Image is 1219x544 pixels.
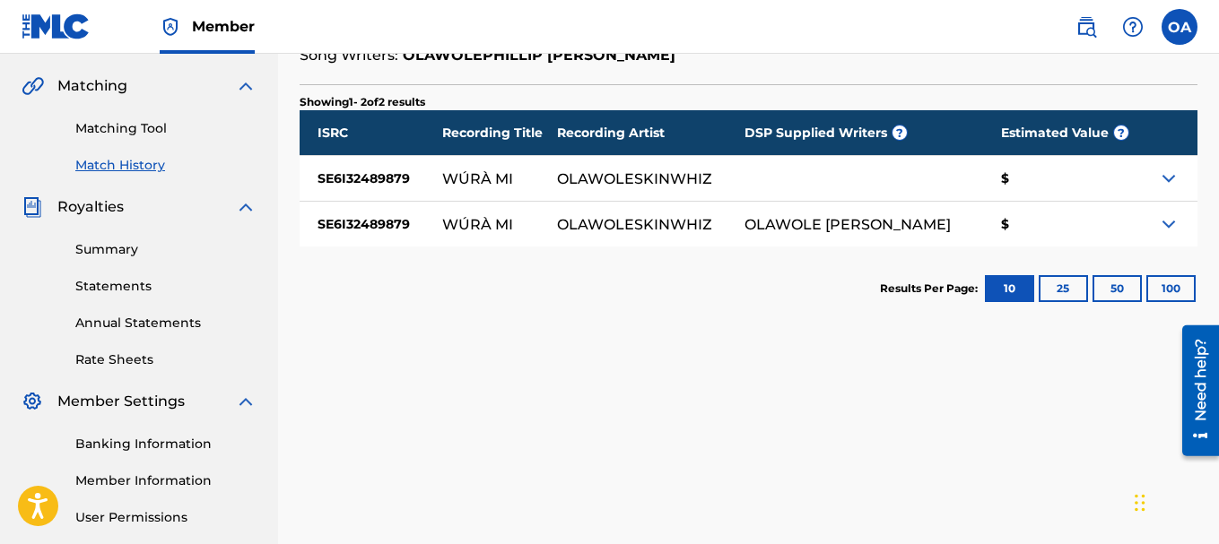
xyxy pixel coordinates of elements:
div: OLAWOLESKINWHIZ [557,217,712,232]
p: Showing 1 - 2 of 2 results [300,94,425,110]
span: Member [192,16,255,37]
span: ? [892,125,907,140]
p: Results Per Page: [880,281,982,297]
iframe: Chat Widget [1129,458,1219,544]
a: Match History [75,156,257,175]
iframe: Resource Center [1169,317,1219,464]
span: Royalties [57,196,124,218]
strong: OLAWOLEPHILLIP [PERSON_NAME] [403,47,675,64]
a: Matching Tool [75,119,257,138]
img: search [1075,16,1097,38]
span: Matching [57,75,127,97]
a: Summary [75,240,257,259]
a: Public Search [1068,9,1104,45]
a: Rate Sheets [75,350,257,369]
a: User Permissions [75,508,257,527]
span: Member Settings [57,391,185,412]
div: Recording Title [442,110,557,155]
div: Help [1115,9,1151,45]
img: Top Rightsholder [160,16,181,38]
div: WÚRÀ MI [442,171,513,186]
div: Estimated Value [983,110,1144,155]
img: expand [235,196,257,218]
a: Member Information [75,471,257,490]
button: 10 [985,275,1034,302]
div: Drag [1135,476,1145,530]
div: ISRC [300,110,442,155]
button: 25 [1039,275,1088,302]
div: $ [983,202,1144,246]
img: Expand Icon [1158,213,1180,235]
div: SE6I32489879 [300,202,442,246]
div: DSP Supplied Writers [744,110,983,155]
a: Statements [75,277,257,296]
a: Annual Statements [75,314,257,332]
div: OLAWOLESKINWHIZ [557,171,712,186]
img: Royalties [22,196,43,218]
button: 100 [1146,275,1196,302]
button: 50 [1093,275,1142,302]
div: OLAWOLE [PERSON_NAME] [744,217,951,232]
div: User Menu [1162,9,1197,45]
div: WÚRÀ MI [442,217,513,232]
img: expand [235,75,257,97]
img: MLC Logo [22,13,91,39]
span: ? [1114,125,1128,140]
img: help [1122,16,1144,38]
div: SE6I32489879 [300,156,442,201]
img: Matching [22,75,44,97]
img: Member Settings [22,391,43,412]
div: $ [983,156,1144,201]
img: expand [235,391,257,412]
div: Recording Artist [557,110,744,155]
a: Banking Information [75,435,257,453]
img: Expand Icon [1158,168,1180,189]
span: Song Writers: [300,47,398,64]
